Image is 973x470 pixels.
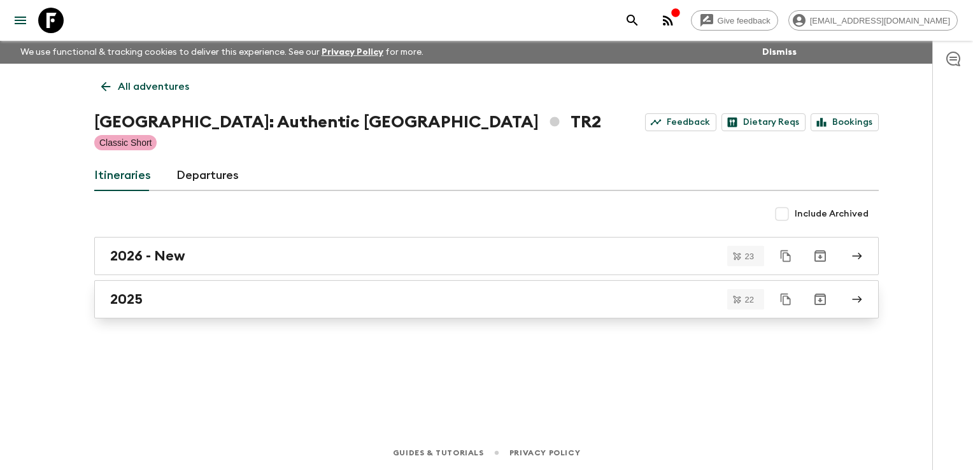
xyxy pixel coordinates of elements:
[737,252,762,260] span: 23
[803,16,957,25] span: [EMAIL_ADDRESS][DOMAIN_NAME]
[94,280,879,318] a: 2025
[795,208,869,220] span: Include Archived
[721,113,806,131] a: Dietary Reqs
[94,160,151,191] a: Itineraries
[110,248,185,264] h2: 2026 - New
[110,291,143,308] h2: 2025
[94,237,879,275] a: 2026 - New
[774,288,797,311] button: Duplicate
[620,8,645,33] button: search adventures
[811,113,879,131] a: Bookings
[94,74,196,99] a: All adventures
[807,243,833,269] button: Archive
[509,446,580,460] a: Privacy Policy
[788,10,958,31] div: [EMAIL_ADDRESS][DOMAIN_NAME]
[645,113,716,131] a: Feedback
[99,136,152,149] p: Classic Short
[691,10,778,31] a: Give feedback
[176,160,239,191] a: Departures
[8,8,33,33] button: menu
[774,245,797,267] button: Duplicate
[322,48,383,57] a: Privacy Policy
[393,446,484,460] a: Guides & Tutorials
[807,287,833,312] button: Archive
[737,296,762,304] span: 22
[711,16,778,25] span: Give feedback
[94,110,601,135] h1: [GEOGRAPHIC_DATA]: Authentic [GEOGRAPHIC_DATA] TR2
[118,79,189,94] p: All adventures
[759,43,800,61] button: Dismiss
[15,41,429,64] p: We use functional & tracking cookies to deliver this experience. See our for more.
